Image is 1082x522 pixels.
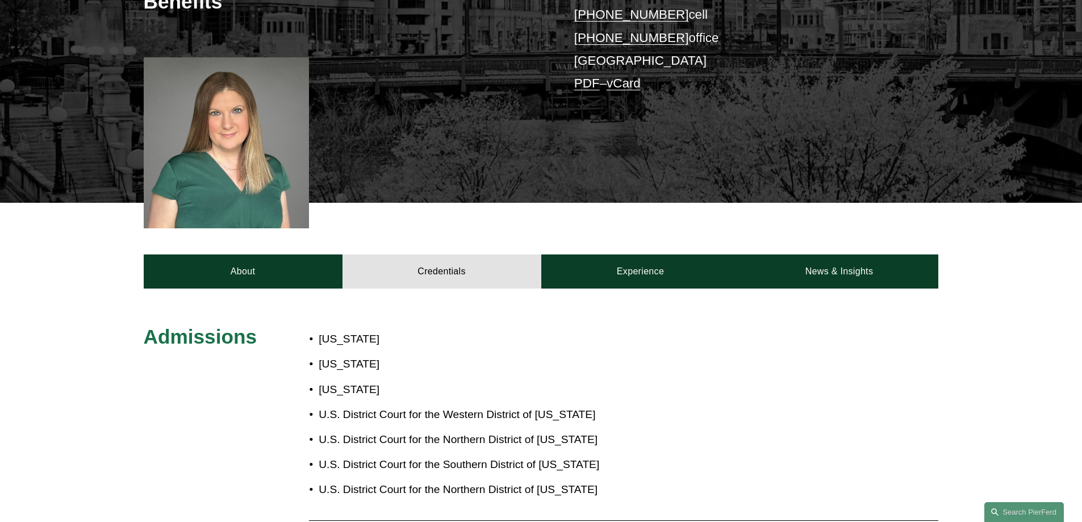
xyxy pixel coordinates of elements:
[541,254,740,289] a: Experience
[319,329,607,349] p: [US_STATE]
[319,455,607,475] p: U.S. District Court for the Southern District of [US_STATE]
[144,254,342,289] a: About
[574,7,689,22] a: [PHONE_NUMBER]
[607,76,641,90] a: vCard
[574,31,689,45] a: [PHONE_NUMBER]
[319,430,607,450] p: U.S. District Court for the Northern District of [US_STATE]
[319,354,607,374] p: [US_STATE]
[144,325,257,348] span: Admissions
[342,254,541,289] a: Credentials
[319,405,607,425] p: U.S. District Court for the Western District of [US_STATE]
[574,76,600,90] a: PDF
[319,380,607,400] p: [US_STATE]
[319,480,607,500] p: U.S. District Court for the Northern District of [US_STATE]
[984,502,1064,522] a: Search this site
[740,254,938,289] a: News & Insights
